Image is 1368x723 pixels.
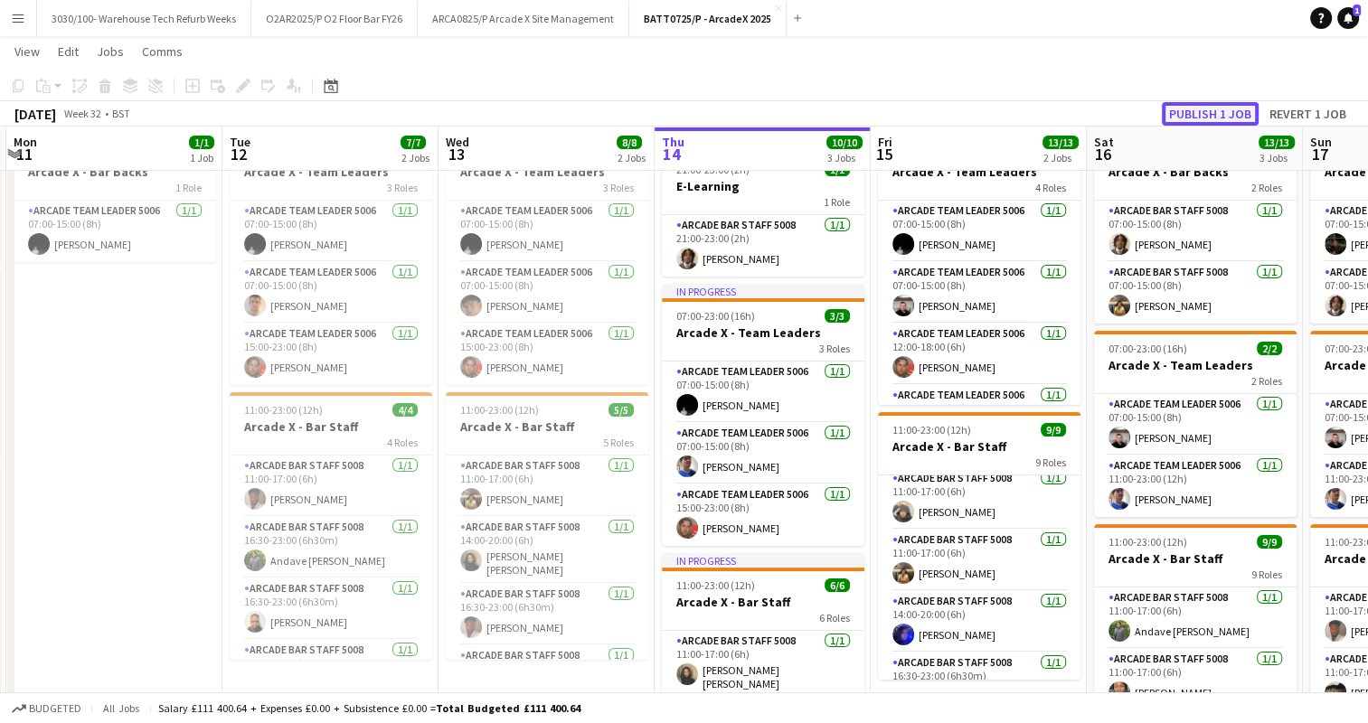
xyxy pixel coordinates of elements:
span: 16 [1091,144,1114,164]
span: 4/4 [392,403,418,417]
span: All jobs [99,701,143,715]
app-card-role: Arcade Bar Staff 50081/107:00-15:00 (8h)[PERSON_NAME] [1094,262,1297,324]
span: 4 Roles [1035,181,1066,194]
button: Budgeted [9,699,84,718]
app-card-role: Arcade Team Leader 50061/107:00-15:00 (8h)[PERSON_NAME] [878,262,1080,324]
span: 2/2 [1257,342,1282,355]
app-card-role: Arcade Team Leader 50061/107:00-15:00 (8h)[PERSON_NAME] [662,423,864,484]
app-card-role: Arcade Team Leader 50061/114:00-23:00 (9h) [878,385,1080,446]
span: 11:00-23:00 (12h) [676,578,755,592]
h3: Arcade X - Bar Staff [878,438,1080,455]
span: 17 [1307,144,1332,164]
span: 3 Roles [387,181,418,194]
app-card-role: Arcade Bar Staff 50081/111:00-17:00 (6h)[PERSON_NAME] [1094,649,1297,710]
span: 9 Roles [1035,455,1066,469]
app-job-card: 07:00-23:00 (16h)4/4Arcade X - Team Leaders4 RolesArcade Team Leader 50061/107:00-15:00 (8h)[PERS... [878,137,1080,405]
app-card-role: Arcade Bar Staff 50081/111:00-17:00 (6h)[PERSON_NAME] [878,468,1080,530]
span: 14 [659,144,684,164]
button: Publish 1 job [1162,102,1259,126]
app-card-role: Arcade Bar Staff 50081/116:30-23:00 (6h30m) [230,640,432,701]
app-card-role: Arcade Bar Staff 50081/114:00-20:00 (6h)[PERSON_NAME] [878,591,1080,653]
app-card-role: Arcade Team Leader 50061/107:00-15:00 (8h)[PERSON_NAME] [230,201,432,262]
span: 15 [875,144,892,164]
app-card-role: Arcade Bar Staff 50081/111:00-17:00 (6h)[PERSON_NAME] [230,455,432,517]
app-card-role: Arcade Bar Staff 50081/111:00-17:00 (6h)[PERSON_NAME] [878,530,1080,591]
h3: Arcade X - Bar Staff [446,418,648,435]
span: 11:00-23:00 (12h) [460,403,539,417]
a: 1 [1337,7,1359,29]
span: 1/1 [189,136,214,149]
span: 4 Roles [387,436,418,449]
span: 11:00-23:00 (12h) [1109,535,1187,549]
app-card-role: Arcade Bar Staff 50081/107:00-15:00 (8h)[PERSON_NAME] [1094,201,1297,262]
div: 11:00-23:00 (12h)9/9Arcade X - Bar Staff9 RolesArcade Bar Staff 50081/111:00-17:00 (6h)[PERSON_NA... [878,412,1080,680]
span: 3 Roles [819,342,850,355]
app-job-card: 07:00-15:00 (8h)2/2Arcade X - Bar Backs2 RolesArcade Bar Staff 50081/107:00-15:00 (8h)[PERSON_NAM... [1094,137,1297,324]
app-job-card: In progress07:00-23:00 (16h)3/3Arcade X - Team Leaders3 RolesArcade Team Leader 50061/107:00-15:0... [662,284,864,546]
a: Comms [135,40,190,63]
app-card-role: Arcade Team Leader 50061/115:00-23:00 (8h)[PERSON_NAME] [446,324,648,385]
span: 9/9 [1041,423,1066,437]
button: ARCA0825/P Arcade X Site Management [418,1,629,36]
span: 5/5 [609,403,634,417]
app-job-card: 07:00-23:00 (16h)3/3Arcade X - Team Leaders3 RolesArcade Team Leader 50061/107:00-15:00 (8h)[PERS... [446,137,648,385]
h3: Arcade X - Team Leaders [1094,357,1297,373]
div: 07:00-15:00 (8h)1/1Arcade X - Bar Backs1 RoleArcade Team Leader 50061/107:00-15:00 (8h)[PERSON_NAME] [14,137,216,262]
app-card-role: Arcade Bar Staff 50081/114:00-20:00 (6h)[PERSON_NAME] [PERSON_NAME] [446,517,648,584]
div: Salary £111 400.64 + Expenses £0.00 + Subsistence £0.00 = [158,701,580,715]
div: 07:00-23:00 (16h)2/2Arcade X - Team Leaders2 RolesArcade Team Leader 50061/107:00-15:00 (8h)[PERS... [1094,331,1297,517]
h3: Arcade X - Bar Staff [662,594,864,610]
app-job-card: 11:00-23:00 (12h)4/4Arcade X - Bar Staff4 RolesArcade Bar Staff 50081/111:00-17:00 (6h)[PERSON_NA... [230,392,432,660]
span: 6 Roles [819,611,850,624]
app-job-card: 07:00-23:00 (16h)3/3Arcade X - Team Leaders3 RolesArcade Team Leader 50061/107:00-15:00 (8h)[PERS... [230,137,432,385]
span: Tue [230,134,250,150]
span: Total Budgeted £111 400.64 [436,701,580,715]
span: Budgeted [29,702,81,715]
app-card-role: Arcade Bar Staff 50081/1 [446,645,648,712]
div: [DATE] [14,105,56,123]
span: Week 32 [60,107,105,120]
h3: Arcade X - Team Leaders [878,164,1080,180]
app-card-role: Arcade Team Leader 50061/112:00-18:00 (6h)[PERSON_NAME] [878,324,1080,385]
div: 3 Jobs [827,151,862,164]
div: BST [112,107,130,120]
h3: Arcade X - Bar Staff [1094,550,1297,567]
div: In progress [662,553,864,568]
h3: Arcade X - Bar Backs [1094,164,1297,180]
span: 8/8 [617,136,642,149]
span: 10/10 [826,136,863,149]
span: 9/9 [1257,535,1282,549]
app-card-role: Arcade Bar Staff 50081/111:00-17:00 (6h)[PERSON_NAME] [PERSON_NAME] [662,631,864,698]
span: Edit [58,43,79,60]
span: 1 Role [824,195,850,209]
h3: Arcade X - Bar Staff [230,418,432,435]
span: 3/3 [825,309,850,323]
app-card-role: Arcade Team Leader 50061/107:00-15:00 (8h)[PERSON_NAME] [230,262,432,324]
a: Jobs [90,40,131,63]
app-card-role: Arcade Bar Staff 50081/116:30-23:00 (6h30m)[PERSON_NAME] [230,578,432,640]
span: 6/6 [825,578,850,592]
app-card-role: Arcade Team Leader 50061/115:00-23:00 (8h)[PERSON_NAME] [230,324,432,385]
app-job-card: Draft21:00-23:00 (2h)1/1E-Learning1 RoleArcade Bar Staff 50081/121:00-23:00 (2h)[PERSON_NAME] [662,137,864,277]
a: Edit [51,40,86,63]
button: BATT0725/P - ArcadeX 2025 [629,1,787,36]
h3: Arcade X - Team Leaders [446,164,648,180]
span: 2 Roles [1251,181,1282,194]
app-job-card: 11:00-23:00 (12h)5/5Arcade X - Bar Staff5 RolesArcade Bar Staff 50081/111:00-17:00 (6h)[PERSON_NA... [446,392,648,660]
app-card-role: Arcade Team Leader 50061/111:00-23:00 (12h)[PERSON_NAME] [1094,455,1297,517]
app-card-role: Arcade Bar Staff 50081/111:00-17:00 (6h)Andave [PERSON_NAME] [1094,587,1297,649]
span: View [14,43,40,60]
div: 2 Jobs [401,151,429,164]
span: Comms [142,43,183,60]
app-card-role: Arcade Bar Staff 50081/116:30-23:00 (6h30m) [878,653,1080,714]
span: Sun [1310,134,1332,150]
app-card-role: Arcade Team Leader 50061/115:00-23:00 (8h)[PERSON_NAME] [662,484,864,546]
button: 3030/100- Warehouse Tech Refurb Weeks [37,1,251,36]
h3: E-Learning [662,178,864,194]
